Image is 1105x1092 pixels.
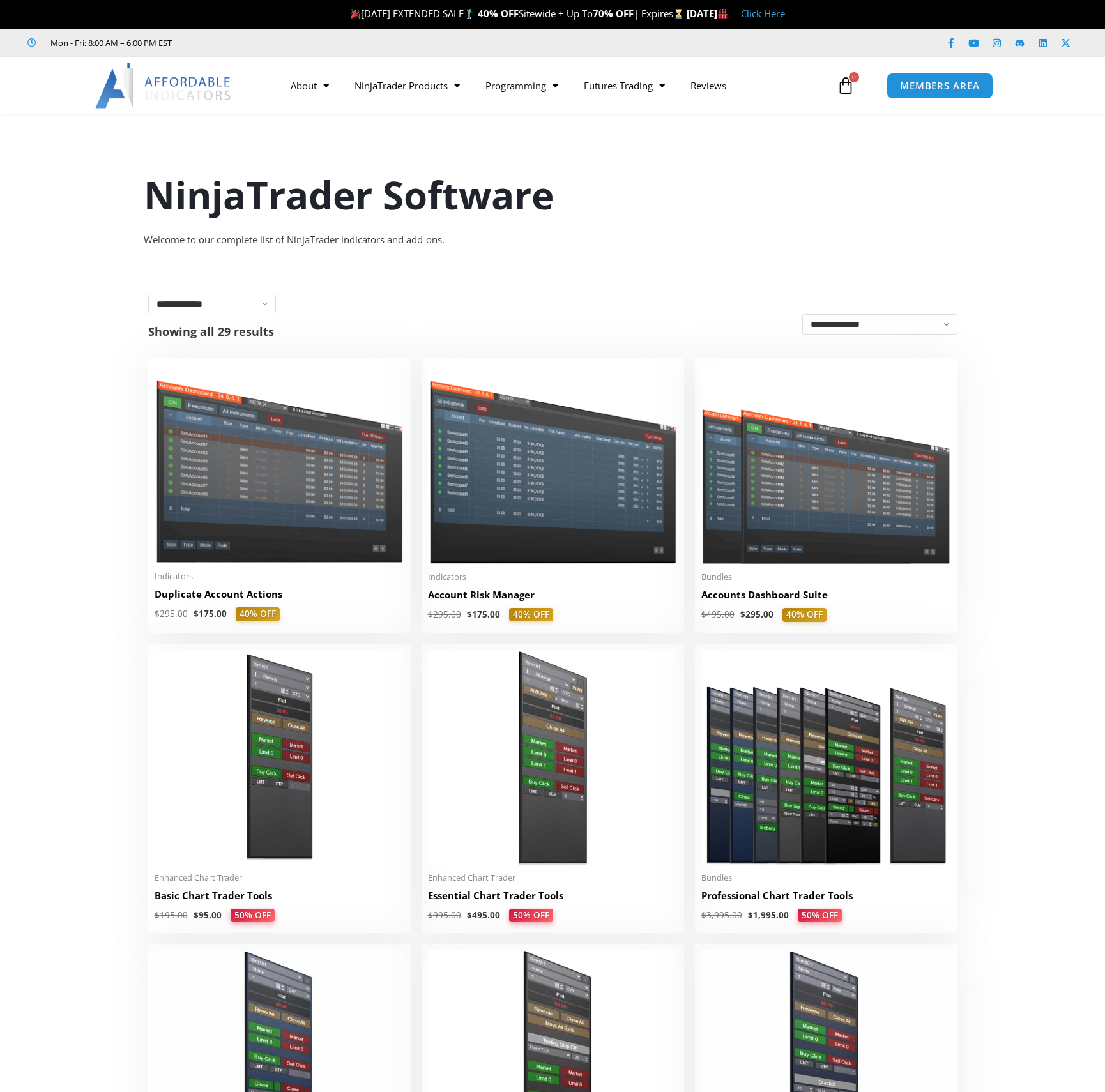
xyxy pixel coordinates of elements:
span: 0 [849,72,859,82]
a: MEMBERS AREA [887,73,993,99]
span: $ [428,909,433,921]
div: Welcome to our complete list of NinjaTrader indicators and add-ons. [144,231,961,249]
bdi: 175.00 [194,608,227,619]
a: Reviews [678,71,739,100]
span: [DATE] EXTENDED SALE Sitewide + Up To | Expires [347,7,686,20]
span: Enhanced Chart Trader [155,872,404,883]
span: $ [467,909,472,921]
span: 50% OFF [231,909,275,923]
bdi: 295.00 [428,609,461,620]
a: Basic Chart Trader Tools [155,889,404,909]
span: Enhanced Chart Trader [428,872,678,883]
img: 🎉 [351,9,360,19]
h2: Account Risk Manager [428,588,678,602]
bdi: 495.00 [701,609,735,620]
h2: Essential Chart Trader Tools [428,889,678,902]
h2: Professional Chart Trader Tools [701,889,951,902]
span: $ [194,909,199,921]
span: $ [155,909,160,921]
bdi: 295.00 [740,609,773,620]
bdi: 3,995.00 [701,909,742,921]
img: ⌛ [674,9,683,19]
img: BasicTools [155,650,404,865]
bdi: 95.00 [194,909,222,921]
strong: [DATE] [687,7,728,20]
h1: NinjaTrader Software [144,168,961,222]
span: $ [701,609,706,620]
a: Click Here [741,7,785,20]
span: 50% OFF [509,909,553,923]
bdi: 195.00 [155,909,188,921]
a: 0 [818,67,874,104]
span: 40% OFF [236,607,280,621]
a: Programming [473,71,571,100]
img: Account Risk Manager [428,365,678,563]
bdi: 295.00 [155,608,188,619]
img: ProfessionalToolsBundlePage [701,650,951,865]
img: Duplicate Account Actions [155,365,404,563]
strong: 40% OFF [478,7,519,20]
span: 50% OFF [798,909,842,923]
img: 🏌️‍♂️ [464,9,474,19]
nav: Menu [278,71,834,100]
bdi: 995.00 [428,909,461,921]
bdi: 495.00 [467,909,500,921]
img: Essential Chart Trader Tools [428,650,678,865]
bdi: 175.00 [467,609,500,620]
p: Showing all 29 results [148,326,274,337]
a: NinjaTrader Products [342,71,473,100]
span: $ [155,608,160,619]
a: Accounts Dashboard Suite [701,588,951,608]
span: Bundles [701,872,951,883]
span: 40% OFF [509,608,553,622]
span: $ [428,609,433,620]
a: Duplicate Account Actions [155,588,404,607]
h2: Accounts Dashboard Suite [701,588,951,602]
a: Professional Chart Trader Tools [701,889,951,909]
span: MEMBERS AREA [900,81,980,91]
h2: Duplicate Account Actions [155,588,404,601]
h2: Basic Chart Trader Tools [155,889,404,902]
span: Bundles [701,572,951,582]
bdi: 1,995.00 [748,909,789,921]
span: $ [701,909,706,921]
span: $ [748,909,753,921]
span: Indicators [428,572,678,582]
strong: 70% OFF [593,7,634,20]
a: Futures Trading [571,71,678,100]
span: $ [467,609,472,620]
span: $ [740,609,745,620]
img: 🏭 [718,9,728,19]
span: Mon - Fri: 8:00 AM – 6:00 PM EST [47,35,172,50]
span: Indicators [155,571,404,582]
a: Essential Chart Trader Tools [428,889,678,909]
span: $ [194,608,199,619]
a: About [278,71,342,100]
span: 40% OFF [782,608,827,622]
iframe: Customer reviews powered by Trustpilot [190,36,381,49]
img: LogoAI | Affordable Indicators – NinjaTrader [95,63,232,109]
select: Shop order [802,314,957,335]
img: Accounts Dashboard Suite [701,365,951,564]
a: Account Risk Manager [428,588,678,608]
